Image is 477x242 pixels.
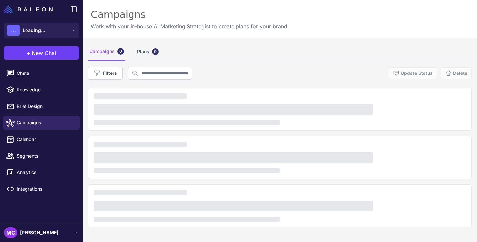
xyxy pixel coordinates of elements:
[7,25,20,36] div: ...
[17,136,75,143] span: Calendar
[88,67,123,80] button: Filters
[23,27,45,34] span: Loading...
[88,42,125,61] div: Campaigns
[3,149,80,163] a: Segments
[4,5,55,13] a: Raleon Logo
[17,70,75,77] span: Chats
[152,48,159,55] div: 0
[3,116,80,130] a: Campaigns
[4,5,53,13] img: Raleon Logo
[91,23,289,30] p: Work with your in-house AI Marketing Strategist to create plans for your brand.
[3,182,80,196] a: Integrations
[117,48,124,55] div: 0
[3,66,80,80] a: Chats
[17,103,75,110] span: Brief Design
[3,166,80,179] a: Analytics
[17,86,75,93] span: Knowledge
[17,169,75,176] span: Analytics
[17,152,75,160] span: Segments
[91,8,289,21] div: Campaigns
[441,67,472,79] button: Delete
[32,49,56,57] span: New Chat
[17,185,75,193] span: Integrations
[20,229,58,236] span: [PERSON_NAME]
[27,49,30,57] span: +
[3,132,80,146] a: Calendar
[3,83,80,97] a: Knowledge
[136,42,160,61] div: Plans
[4,46,79,60] button: +New Chat
[389,67,437,79] button: Update Status
[17,119,75,126] span: Campaigns
[4,23,79,38] button: ...Loading...
[4,227,17,238] div: MC
[3,99,80,113] a: Brief Design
